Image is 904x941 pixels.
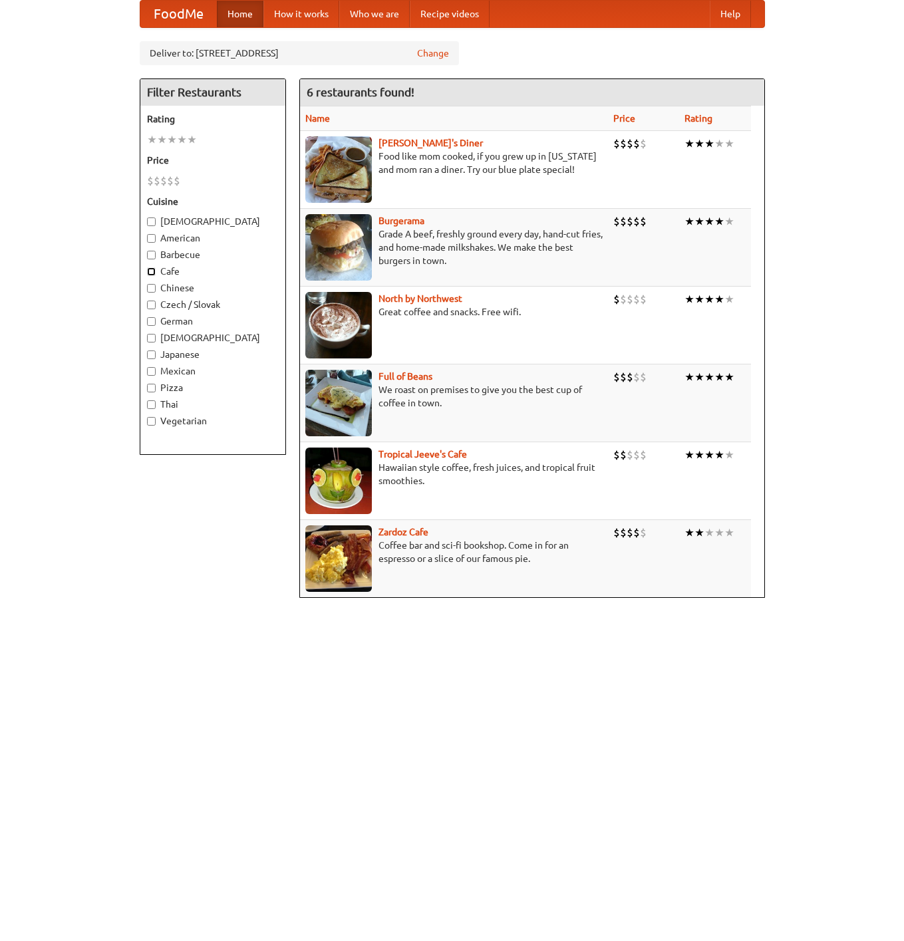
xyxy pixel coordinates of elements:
[305,292,372,358] img: north.jpg
[714,448,724,462] li: ★
[640,370,647,384] li: $
[714,370,724,384] li: ★
[613,448,620,462] li: $
[305,136,372,203] img: sallys.jpg
[640,214,647,229] li: $
[724,214,734,229] li: ★
[714,292,724,307] li: ★
[140,41,459,65] div: Deliver to: [STREET_ADDRESS]
[147,284,156,293] input: Chinese
[724,292,734,307] li: ★
[378,138,483,148] a: [PERSON_NAME]'s Diner
[147,217,156,226] input: [DEMOGRAPHIC_DATA]
[305,214,372,281] img: burgerama.jpg
[724,448,734,462] li: ★
[339,1,410,27] a: Who we are
[147,301,156,309] input: Czech / Slovak
[613,113,635,124] a: Price
[684,448,694,462] li: ★
[633,525,640,540] li: $
[378,371,432,382] a: Full of Beans
[640,448,647,462] li: $
[147,251,156,259] input: Barbecue
[305,113,330,124] a: Name
[177,132,187,147] li: ★
[633,214,640,229] li: $
[714,525,724,540] li: ★
[633,292,640,307] li: $
[147,364,279,378] label: Mexican
[633,136,640,151] li: $
[724,136,734,151] li: ★
[613,370,620,384] li: $
[140,1,217,27] a: FoodMe
[684,214,694,229] li: ★
[627,214,633,229] li: $
[157,132,167,147] li: ★
[147,154,279,167] h5: Price
[147,350,156,359] input: Japanese
[640,525,647,540] li: $
[305,448,372,514] img: jeeves.jpg
[147,348,279,361] label: Japanese
[147,281,279,295] label: Chinese
[724,370,734,384] li: ★
[620,448,627,462] li: $
[147,367,156,376] input: Mexican
[147,215,279,228] label: [DEMOGRAPHIC_DATA]
[147,381,279,394] label: Pizza
[694,292,704,307] li: ★
[147,417,156,426] input: Vegetarian
[633,448,640,462] li: $
[704,448,714,462] li: ★
[378,293,462,304] a: North by Northwest
[378,449,467,460] a: Tropical Jeeve's Cafe
[305,305,603,319] p: Great coffee and snacks. Free wifi.
[710,1,751,27] a: Help
[613,292,620,307] li: $
[154,174,160,188] li: $
[704,370,714,384] li: ★
[147,384,156,392] input: Pizza
[627,370,633,384] li: $
[694,214,704,229] li: ★
[147,195,279,208] h5: Cuisine
[620,214,627,229] li: $
[684,370,694,384] li: ★
[627,525,633,540] li: $
[640,292,647,307] li: $
[684,113,712,124] a: Rating
[147,265,279,278] label: Cafe
[187,132,197,147] li: ★
[147,248,279,261] label: Barbecue
[417,47,449,60] a: Change
[620,136,627,151] li: $
[694,370,704,384] li: ★
[378,527,428,537] a: Zardoz Cafe
[410,1,490,27] a: Recipe videos
[694,136,704,151] li: ★
[378,215,424,226] b: Burgerama
[694,525,704,540] li: ★
[305,525,372,592] img: zardoz.jpg
[684,525,694,540] li: ★
[620,292,627,307] li: $
[147,132,157,147] li: ★
[684,292,694,307] li: ★
[704,136,714,151] li: ★
[714,214,724,229] li: ★
[704,292,714,307] li: ★
[147,267,156,276] input: Cafe
[147,174,154,188] li: $
[147,234,156,243] input: American
[305,383,603,410] p: We roast on premises to give you the best cup of coffee in town.
[217,1,263,27] a: Home
[167,174,174,188] li: $
[147,398,279,411] label: Thai
[305,227,603,267] p: Grade A beef, freshly ground every day, hand-cut fries, and home-made milkshakes. We make the bes...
